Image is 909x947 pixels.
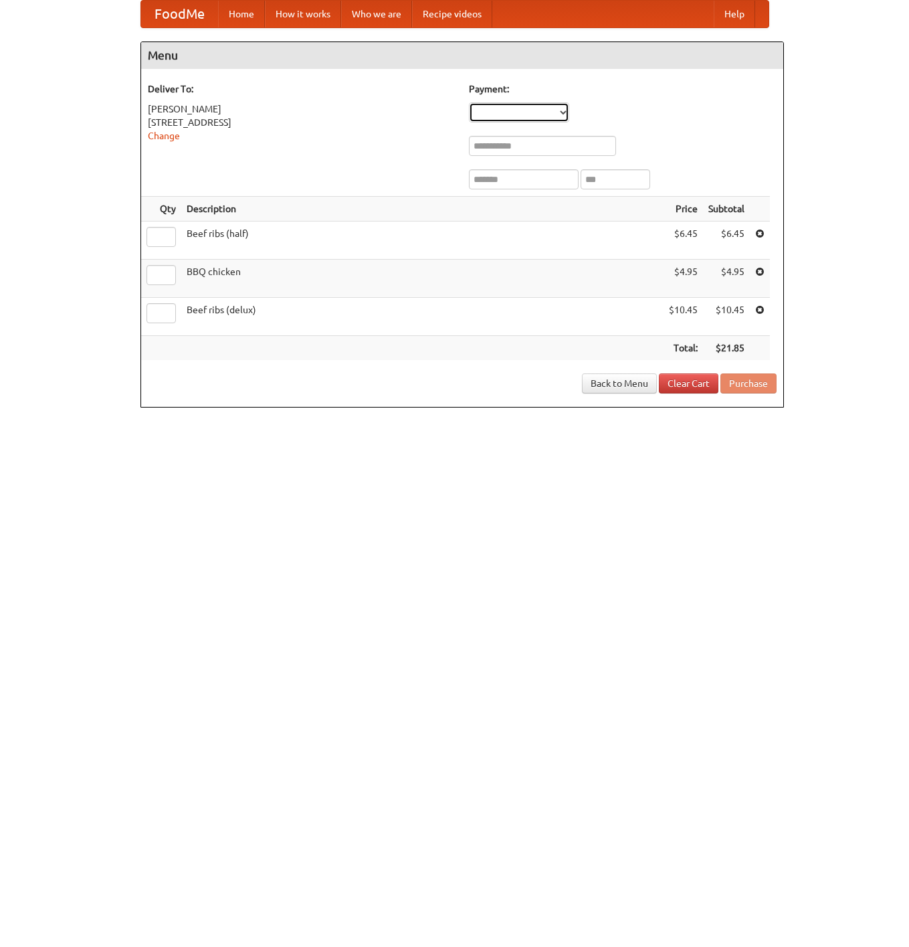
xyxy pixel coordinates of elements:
a: Help [714,1,755,27]
td: $10.45 [703,298,750,336]
th: Qty [141,197,181,222]
a: Change [148,131,180,141]
th: Subtotal [703,197,750,222]
div: [PERSON_NAME] [148,102,456,116]
th: Price [664,197,703,222]
a: Back to Menu [582,373,657,394]
td: $4.95 [664,260,703,298]
td: $6.45 [703,222,750,260]
td: $6.45 [664,222,703,260]
td: $10.45 [664,298,703,336]
th: $21.85 [703,336,750,361]
a: How it works [265,1,341,27]
button: Purchase [720,373,777,394]
td: Beef ribs (half) [181,222,664,260]
th: Total: [664,336,703,361]
a: FoodMe [141,1,218,27]
a: Home [218,1,265,27]
h4: Menu [141,42,783,69]
a: Who we are [341,1,412,27]
td: Beef ribs (delux) [181,298,664,336]
td: $4.95 [703,260,750,298]
div: [STREET_ADDRESS] [148,116,456,129]
a: Clear Cart [659,373,718,394]
a: Recipe videos [412,1,492,27]
th: Description [181,197,664,222]
td: BBQ chicken [181,260,664,298]
h5: Deliver To: [148,82,456,96]
h5: Payment: [469,82,777,96]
